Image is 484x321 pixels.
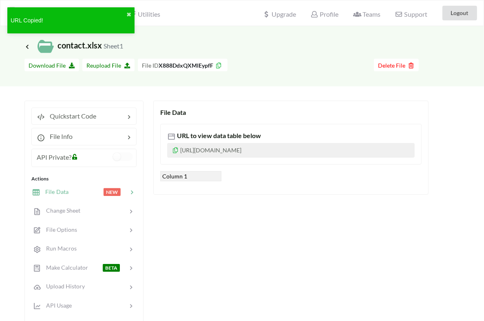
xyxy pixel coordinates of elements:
[378,62,415,69] span: Delete File
[395,11,427,18] span: Support
[354,10,380,18] span: Teams
[29,62,75,69] span: Download File
[31,175,137,182] div: Actions
[160,108,422,117] div: File Data
[41,302,72,309] span: API Usage
[41,207,80,214] span: Change Sheet
[167,143,415,158] p: [URL][DOMAIN_NAME]
[11,16,126,25] div: URL Copied!
[103,264,120,272] span: BETA
[41,245,77,252] span: Run Macros
[160,171,221,181] div: Column 1
[82,59,135,71] button: Reupload File
[263,11,296,18] span: Upgrade
[442,6,477,20] button: Logout
[159,62,213,69] b: X888DdxQXMlEypfF
[40,188,69,195] span: File Data
[374,59,419,71] button: Delete File
[104,42,123,50] small: Sheet1
[126,11,131,19] button: close
[41,264,88,271] span: Make Calculator
[86,62,130,69] span: Reupload File
[24,40,123,50] span: contact.xlsx
[41,226,77,233] span: File Options
[38,38,54,55] img: /static/media/localFileIcon.eab6d1cc.svg
[104,188,121,196] span: NEW
[311,10,338,18] span: Profile
[24,59,79,71] button: Download File
[45,132,73,140] span: File Info
[41,283,85,290] span: Upload History
[45,112,96,120] span: Quickstart Code
[175,132,261,139] span: URL to view data table below
[37,153,71,161] span: API Private?
[142,62,159,69] span: File ID
[129,10,160,18] span: Utilities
